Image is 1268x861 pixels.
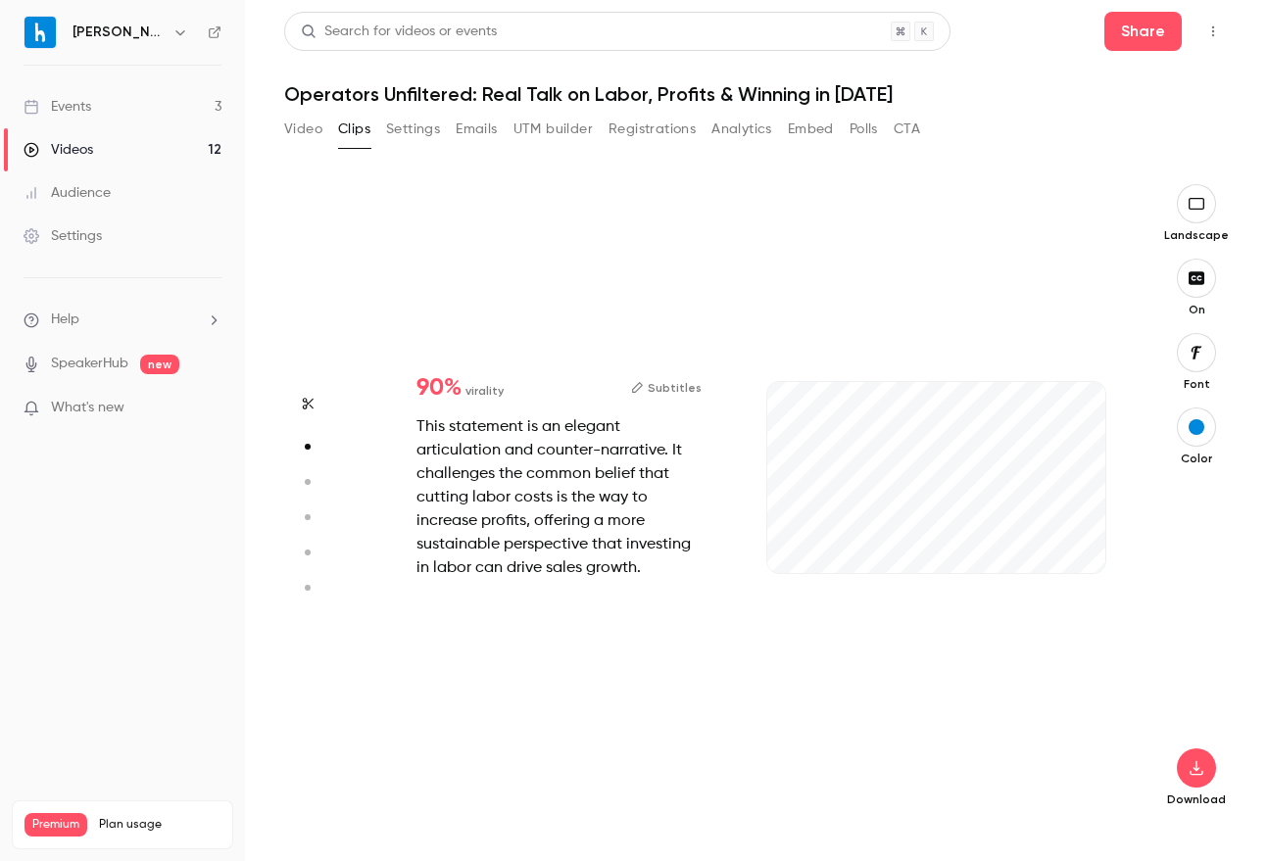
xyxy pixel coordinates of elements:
[631,376,702,400] button: Subtitles
[456,114,497,145] button: Emails
[465,382,504,400] span: virality
[24,813,87,837] span: Premium
[513,114,593,145] button: UTM builder
[1165,376,1228,392] p: Font
[788,114,834,145] button: Embed
[301,22,497,42] div: Search for videos or events
[284,82,1229,106] h1: Operators Unfiltered: Real Talk on Labor, Profits & Winning in [DATE]
[51,310,79,330] span: Help
[51,398,124,418] span: What's new
[711,114,772,145] button: Analytics
[51,354,128,374] a: SpeakerHub
[850,114,878,145] button: Polls
[24,183,111,203] div: Audience
[73,23,165,42] h6: [PERSON_NAME]
[1197,16,1229,47] button: Top Bar Actions
[894,114,920,145] button: CTA
[1165,302,1228,317] p: On
[416,415,702,580] div: This statement is an elegant articulation and counter-narrative. It challenges the common belief ...
[284,114,322,145] button: Video
[338,114,370,145] button: Clips
[24,17,56,48] img: Harri
[24,97,91,117] div: Events
[1165,451,1228,466] p: Color
[140,355,179,374] span: new
[24,310,221,330] li: help-dropdown-opener
[99,817,220,833] span: Plan usage
[24,140,93,160] div: Videos
[386,114,440,145] button: Settings
[609,114,696,145] button: Registrations
[24,226,102,246] div: Settings
[1165,791,1228,807] p: Download
[416,376,462,400] span: 90 %
[1104,12,1182,51] button: Share
[1164,227,1229,243] p: Landscape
